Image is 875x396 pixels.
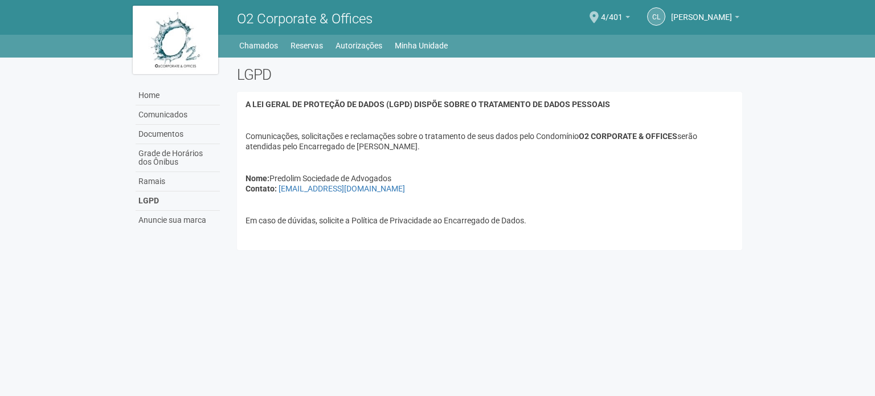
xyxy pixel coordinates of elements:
a: Home [136,86,220,105]
a: Comunicados [136,105,220,125]
h4: A LEI GERAL DE PROTEÇÃO DE DADOS (LGPD) DISPÕE SOBRE O TRATAMENTO DE DADOS PESSOAIS [246,100,734,109]
p: Predolim Sociedade de Advogados [246,173,734,194]
a: Autorizações [336,38,382,54]
a: Chamados [239,38,278,54]
span: O2 Corporate & Offices [237,11,373,27]
a: Reservas [291,38,323,54]
a: Anuncie sua marca [136,211,220,230]
img: logo.jpg [133,6,218,74]
strong: Nome: [246,174,269,183]
a: Minha Unidade [395,38,448,54]
h2: LGPD [237,66,742,83]
strong: O2 CORPORATE & OFFICES [579,132,677,141]
span: Claudia Luíza Soares de Castro [671,2,732,22]
strong: Contato: [246,184,277,193]
a: 4/401 [601,14,630,23]
p: Comunicações, solicitações e reclamações sobre o tratamento de seus dados pelo Condomínio serão a... [246,131,734,152]
span: 4/401 [601,2,623,22]
a: Grade de Horários dos Ônibus [136,144,220,172]
p: Em caso de dúvidas, solicite a Política de Privacidade ao Encarregado de Dados. [246,215,734,226]
a: Documentos [136,125,220,144]
a: [EMAIL_ADDRESS][DOMAIN_NAME] [279,184,405,193]
a: Ramais [136,172,220,191]
a: [PERSON_NAME] [671,14,739,23]
a: LGPD [136,191,220,211]
a: CL [647,7,665,26]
